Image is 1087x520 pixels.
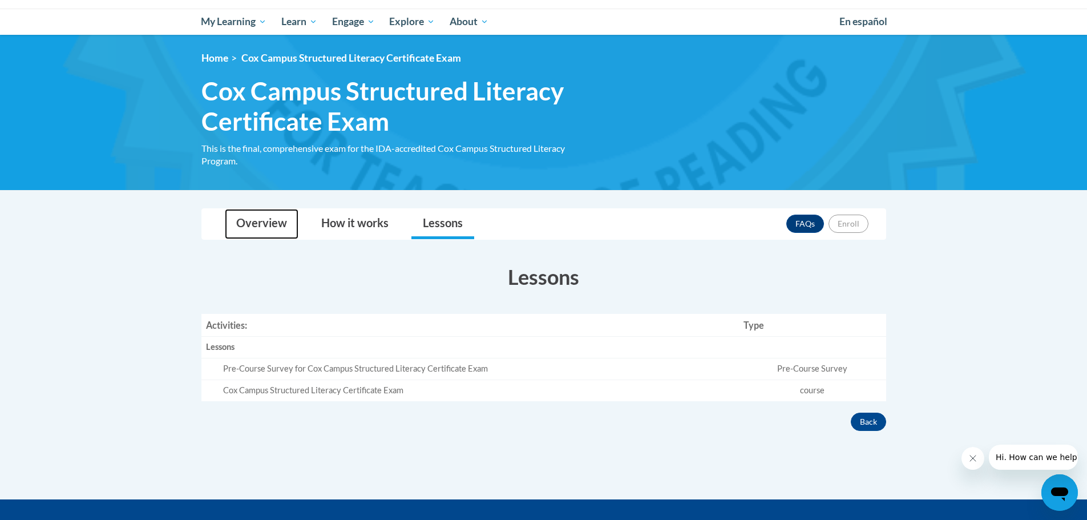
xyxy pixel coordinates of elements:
th: Activities: [201,314,740,337]
a: Engage [325,9,382,35]
a: FAQs [786,215,824,233]
div: Cox Campus Structured Literacy Certificate Exam [223,385,735,397]
iframe: Message from company [989,445,1078,470]
button: Back [851,413,886,431]
span: Cox Campus Structured Literacy Certificate Exam [201,76,595,136]
td: Pre-Course Survey [739,358,886,380]
span: Learn [281,15,317,29]
td: course [739,380,886,401]
h3: Lessons [201,263,886,291]
span: Explore [389,15,435,29]
a: How it works [310,209,400,239]
a: About [442,9,496,35]
a: Explore [382,9,442,35]
th: Type [739,314,886,337]
span: About [450,15,488,29]
div: Lessons [206,341,735,353]
span: Cox Campus Structured Literacy Certificate Exam [241,52,461,64]
div: This is the final, comprehensive exam for the IDA-accredited Cox Campus Structured Literacy Program. [201,142,595,167]
span: My Learning [201,15,266,29]
iframe: Close message [961,447,984,470]
a: My Learning [194,9,274,35]
button: Enroll [829,215,868,233]
span: En español [839,15,887,27]
a: Home [201,52,228,64]
iframe: Button to launch messaging window [1041,474,1078,511]
a: Lessons [411,209,474,239]
a: Overview [225,209,298,239]
div: Main menu [184,9,903,35]
span: Hi. How can we help? [7,8,92,17]
div: Pre-Course Survey for Cox Campus Structured Literacy Certificate Exam [223,363,735,375]
span: Engage [332,15,375,29]
a: En español [832,10,895,34]
a: Learn [274,9,325,35]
